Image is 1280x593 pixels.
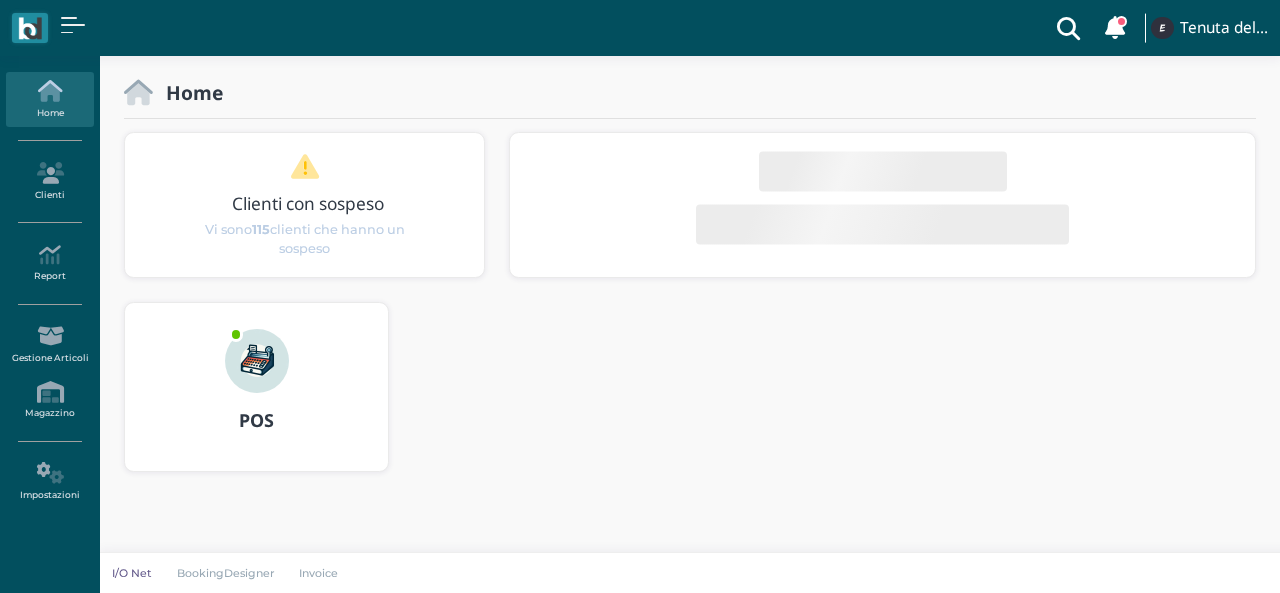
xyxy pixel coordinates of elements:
a: Impostazioni [6,454,93,509]
a: ... POS [124,302,389,496]
img: logo [18,17,41,40]
a: Report [6,236,93,291]
a: ... Tenuta del Barco [1148,4,1268,52]
iframe: Help widget launcher [1138,531,1263,576]
img: ... [1151,17,1173,39]
a: Clienti con sospeso Vi sono115clienti che hanno un sospeso [163,153,446,258]
a: Gestione Articoli [6,317,93,372]
h3: Clienti con sospeso [167,194,450,213]
div: 1 / 1 [125,133,485,277]
a: Home [6,72,93,127]
a: Magazzino [6,373,93,428]
b: POS [239,408,274,432]
a: Clienti [6,154,93,209]
img: ... [225,329,289,393]
h2: Home [153,82,223,103]
h4: Tenuta del Barco [1180,20,1268,37]
span: Vi sono clienti che hanno un sospeso [199,219,411,257]
b: 115 [252,221,270,236]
